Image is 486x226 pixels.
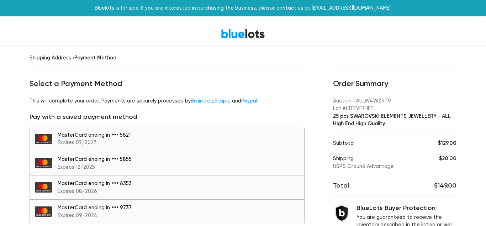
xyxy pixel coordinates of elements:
img: mastercard-ec279cfd1163bc7c5693d1da32995360d9700127bc18a1d22f1d3afa9db3c16a.svg [35,158,52,168]
span: Expires 08/2026 [58,188,97,194]
div: Auction #AULW4WZ9P9 [333,97,456,105]
div: 25 pcs SWAROVSKI ELEMENTS JEWELLERY - ALL High End High Quality [333,112,456,128]
span: Expires 09/2024 [58,212,97,219]
a: Paypal [241,98,257,104]
span: USPS Ground Advantage [333,163,394,169]
img: mastercard-ec279cfd1163bc7c5693d1da32995360d9700127bc18a1d22f1d3afa9db3c16a.svg [35,134,52,144]
a: Braintree [191,98,213,104]
h5: $149.00 [400,182,456,190]
h5: Total [333,182,389,190]
img: mastercard-ec279cfd1163bc7c5693d1da32995360d9700127bc18a1d22f1d3afa9db3c16a.svg [35,206,52,217]
h4: Select a Payment Method [30,79,305,89]
span: Expires 12/2025 [58,164,95,170]
h5: BlueLots Buyer Protection [356,204,456,212]
span: Payment Method [74,54,116,61]
span: Expires 07/2027 [58,140,96,146]
div: MasterCard ending in •••• 9737 [58,204,301,219]
div: MasterCard ending in •••• 5855 [58,156,301,171]
a: Stripe [215,98,229,104]
div: MasterCard ending in •••• 5821 [58,131,301,147]
div: $129.00 [422,140,456,147]
img: mastercard-ec279cfd1163bc7c5693d1da32995360d9700127bc18a1d22f1d3afa9db3c16a.svg [35,182,52,193]
h4: Order Summary [333,79,456,89]
button: MasterCard ending in •••• 5855 Expires 12/2025 [30,151,305,175]
div: Shipping Address › [30,54,305,62]
div: $20.00 [422,155,456,163]
button: MasterCard ending in •••• 9737 Expires 09/2024 [30,199,305,224]
div: Lot #LTFFVF7HFT [333,105,456,112]
a: BlueLots [221,28,265,39]
button: MasterCard ending in •••• 5821 Expires 07/2027 [30,127,305,151]
button: MasterCard ending in •••• 6353 Expires 08/2026 [30,175,305,200]
div: Shipping [328,155,417,170]
img: buyer_protection_shield-3b65640a83011c7d3ede35a8e5a80bfdfaa6a97447f0071c1475b91a4b0b3d01.png [333,204,351,222]
div: MasterCard ending in •••• 6353 [58,180,301,195]
p: This will complete your order. Payments are securely processed by , , and . [30,97,305,105]
div: Subtotal [328,140,417,147]
h5: Pay with a saved payment method [30,113,305,121]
